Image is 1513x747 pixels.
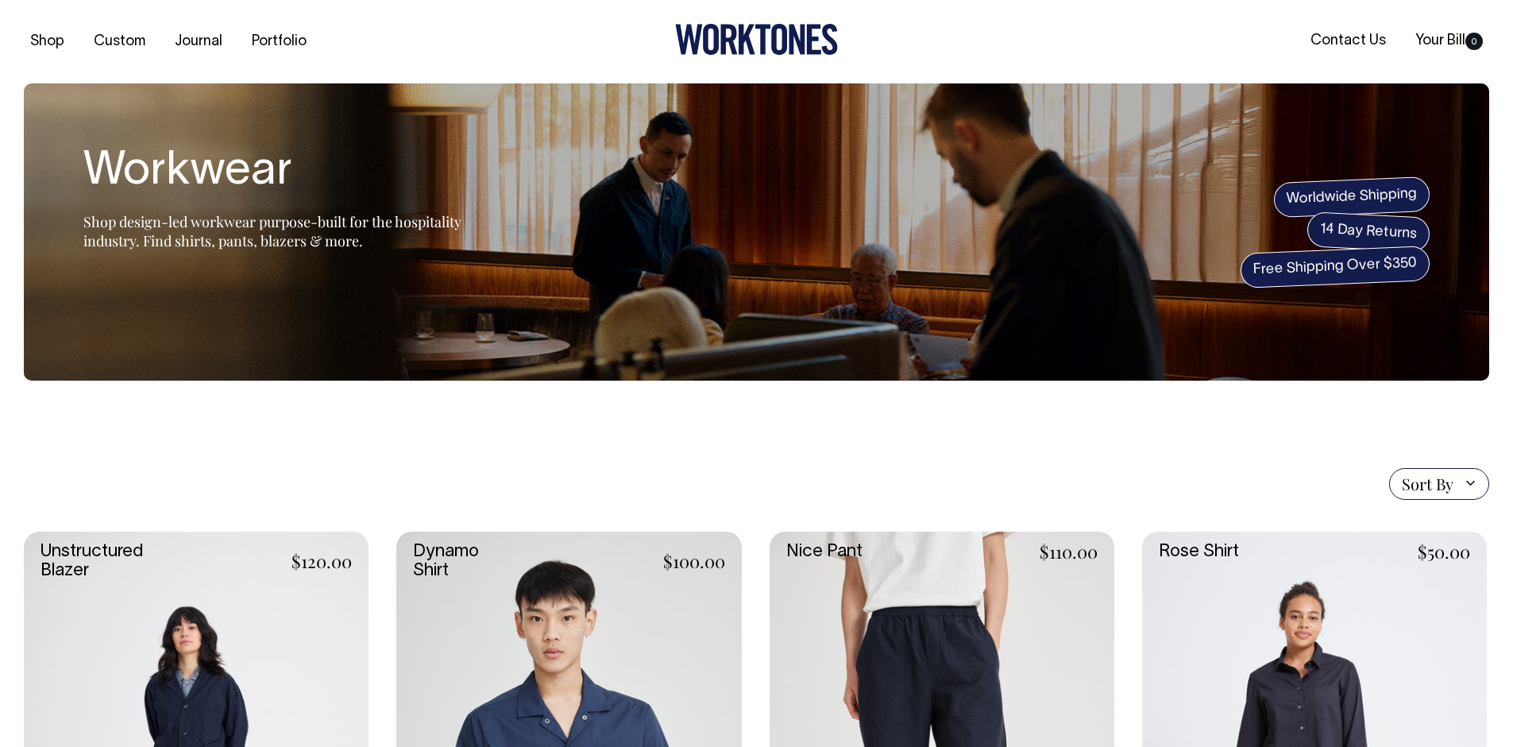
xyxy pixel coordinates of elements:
a: Portfolio [245,29,313,55]
span: Shop design-led workwear purpose-built for the hospitality industry. Find shirts, pants, blazers ... [83,212,461,250]
a: Custom [87,29,152,55]
a: Journal [168,29,229,55]
a: Contact Us [1304,28,1392,54]
h1: Workwear [83,147,481,198]
a: Shop [24,29,71,55]
span: 14 Day Returns [1307,211,1430,253]
span: Sort By [1402,474,1453,493]
span: Worldwide Shipping [1273,176,1430,218]
a: Your Bill0 [1409,28,1489,54]
span: 0 [1465,33,1483,50]
span: Free Shipping Over $350 [1240,246,1430,288]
